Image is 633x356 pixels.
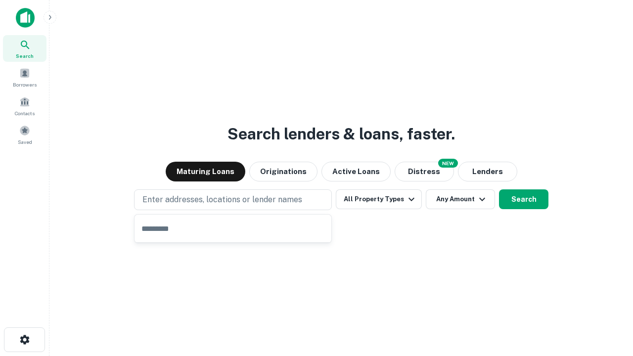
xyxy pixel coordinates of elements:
a: Borrowers [3,64,46,90]
a: Contacts [3,92,46,119]
span: Contacts [15,109,35,117]
a: Search [3,35,46,62]
h3: Search lenders & loans, faster. [227,122,455,146]
button: Enter addresses, locations or lender names [134,189,332,210]
img: capitalize-icon.png [16,8,35,28]
button: Lenders [458,162,517,181]
a: Saved [3,121,46,148]
button: Active Loans [321,162,391,181]
span: Borrowers [13,81,37,89]
button: Search [499,189,548,209]
button: Originations [249,162,317,181]
div: NEW [438,159,458,168]
button: Search distressed loans with lien and other non-mortgage details. [395,162,454,181]
iframe: Chat Widget [584,277,633,324]
button: Any Amount [426,189,495,209]
span: Saved [18,138,32,146]
p: Enter addresses, locations or lender names [142,194,302,206]
button: Maturing Loans [166,162,245,181]
button: All Property Types [336,189,422,209]
span: Search [16,52,34,60]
